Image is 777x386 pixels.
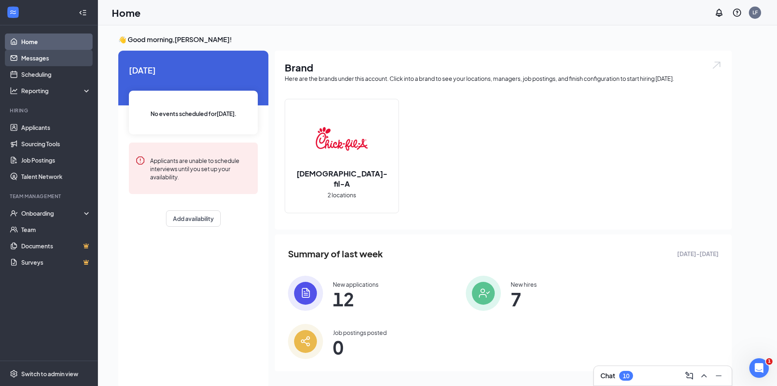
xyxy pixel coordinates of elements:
h2: [DEMOGRAPHIC_DATA]-fil-A [285,168,398,189]
div: Reporting [21,87,91,95]
div: Here are the brands under this account. Click into a brand to see your locations, managers, job p... [285,74,722,83]
span: [DATE] [129,64,258,76]
img: open.6027fd2a22e1237b5b06.svg [711,60,722,70]
a: Home [21,33,91,50]
img: icon [288,324,323,359]
a: Team [21,221,91,238]
svg: Notifications [714,8,724,18]
div: LF [753,9,758,16]
button: ComposeMessage [683,369,696,382]
img: Chick-fil-A [316,113,368,165]
button: Add availability [166,210,221,227]
a: Scheduling [21,66,91,83]
h3: 👋 Good morning, [PERSON_NAME] ! [118,35,732,44]
svg: UserCheck [10,209,18,217]
div: Applicants are unable to schedule interviews until you set up your availability. [150,156,251,181]
svg: ComposeMessage [684,371,694,381]
span: No events scheduled for [DATE] . [151,109,237,118]
span: 12 [333,292,379,306]
a: Talent Network [21,168,91,185]
span: 1 [766,358,773,365]
div: 10 [623,373,629,379]
svg: Minimize [714,371,724,381]
h1: Brand [285,60,722,74]
svg: Collapse [79,9,87,17]
span: Summary of last week [288,247,383,261]
div: New hires [511,280,537,288]
a: Applicants [21,119,91,136]
svg: ChevronUp [699,371,709,381]
h3: Chat [600,371,615,380]
svg: QuestionInfo [732,8,742,18]
span: 2 locations [328,190,356,199]
span: [DATE] - [DATE] [677,249,719,258]
iframe: Intercom live chat [749,358,769,378]
a: Job Postings [21,152,91,168]
svg: Error [135,156,145,165]
a: SurveysCrown [21,254,91,270]
svg: Settings [10,370,18,378]
h1: Home [112,6,141,20]
img: icon [466,276,501,311]
img: icon [288,276,323,311]
span: 0 [333,340,387,355]
div: Job postings posted [333,328,387,337]
svg: Analysis [10,87,18,95]
div: New applications [333,280,379,288]
div: Onboarding [21,209,84,217]
a: Messages [21,50,91,66]
div: Team Management [10,193,89,200]
span: 7 [511,292,537,306]
a: Sourcing Tools [21,136,91,152]
div: Hiring [10,107,89,114]
div: Switch to admin view [21,370,78,378]
button: Minimize [712,369,725,382]
button: ChevronUp [697,369,711,382]
a: DocumentsCrown [21,238,91,254]
svg: WorkstreamLogo [9,8,17,16]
